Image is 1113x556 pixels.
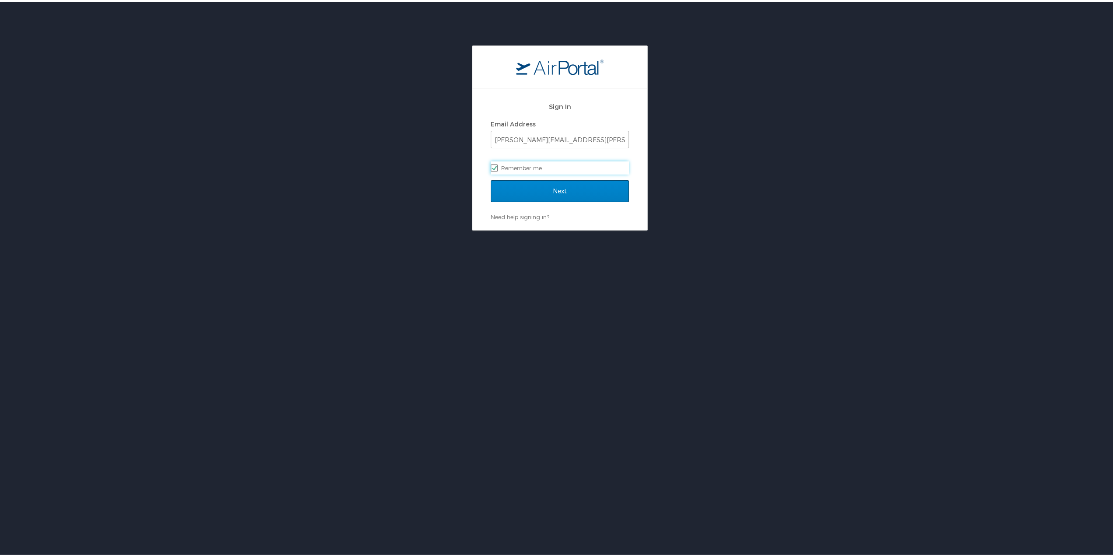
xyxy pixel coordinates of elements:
label: Email Address [491,119,536,126]
h2: Sign In [491,100,629,110]
label: Remember me [491,160,629,173]
input: Next [491,178,629,200]
img: logo [516,57,604,73]
a: Need help signing in? [491,212,549,219]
